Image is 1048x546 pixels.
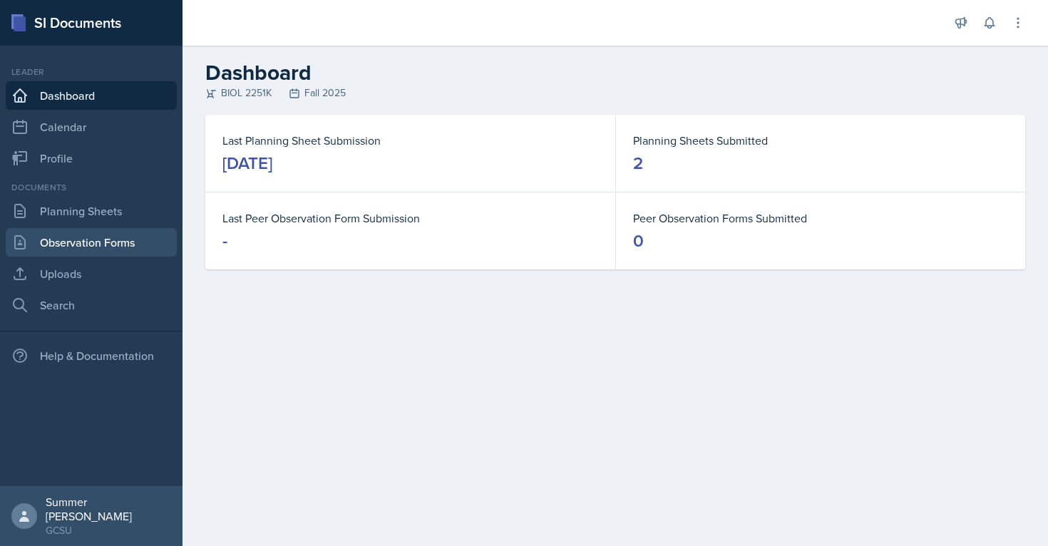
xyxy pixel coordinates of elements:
[222,152,272,175] div: [DATE]
[46,523,171,537] div: GCSU
[6,341,177,370] div: Help & Documentation
[6,228,177,257] a: Observation Forms
[205,86,1025,101] div: BIOL 2251K Fall 2025
[6,259,177,288] a: Uploads
[6,197,177,225] a: Planning Sheets
[6,66,177,78] div: Leader
[6,113,177,141] a: Calendar
[6,81,177,110] a: Dashboard
[633,230,644,252] div: 0
[46,495,171,523] div: Summer [PERSON_NAME]
[222,230,227,252] div: -
[222,210,598,227] dt: Last Peer Observation Form Submission
[633,210,1008,227] dt: Peer Observation Forms Submitted
[6,144,177,172] a: Profile
[633,132,1008,149] dt: Planning Sheets Submitted
[633,152,643,175] div: 2
[6,181,177,194] div: Documents
[205,60,1025,86] h2: Dashboard
[222,132,598,149] dt: Last Planning Sheet Submission
[6,291,177,319] a: Search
